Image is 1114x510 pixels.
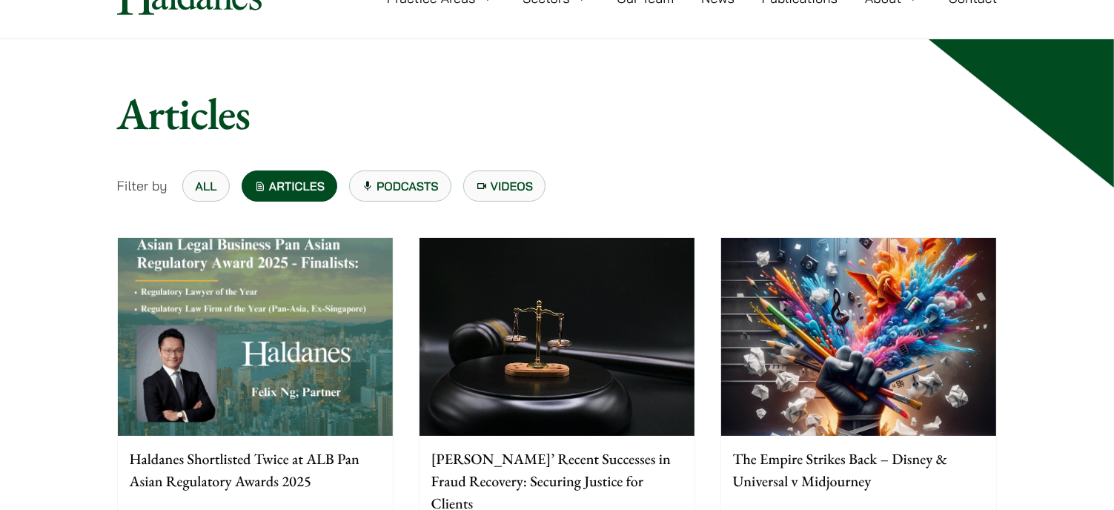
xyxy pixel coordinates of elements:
[463,170,546,202] a: Videos
[242,170,338,202] a: Articles
[117,176,168,196] span: Filter by
[117,87,998,140] h1: Articles
[349,170,451,202] a: Podcasts
[733,448,984,492] p: The Empire Strikes Back – Disney & Universal v Midjourney
[130,448,381,492] p: Haldanes Shortlisted Twice at ALB Pan Asian Regulatory Awards 2025
[182,170,229,202] a: All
